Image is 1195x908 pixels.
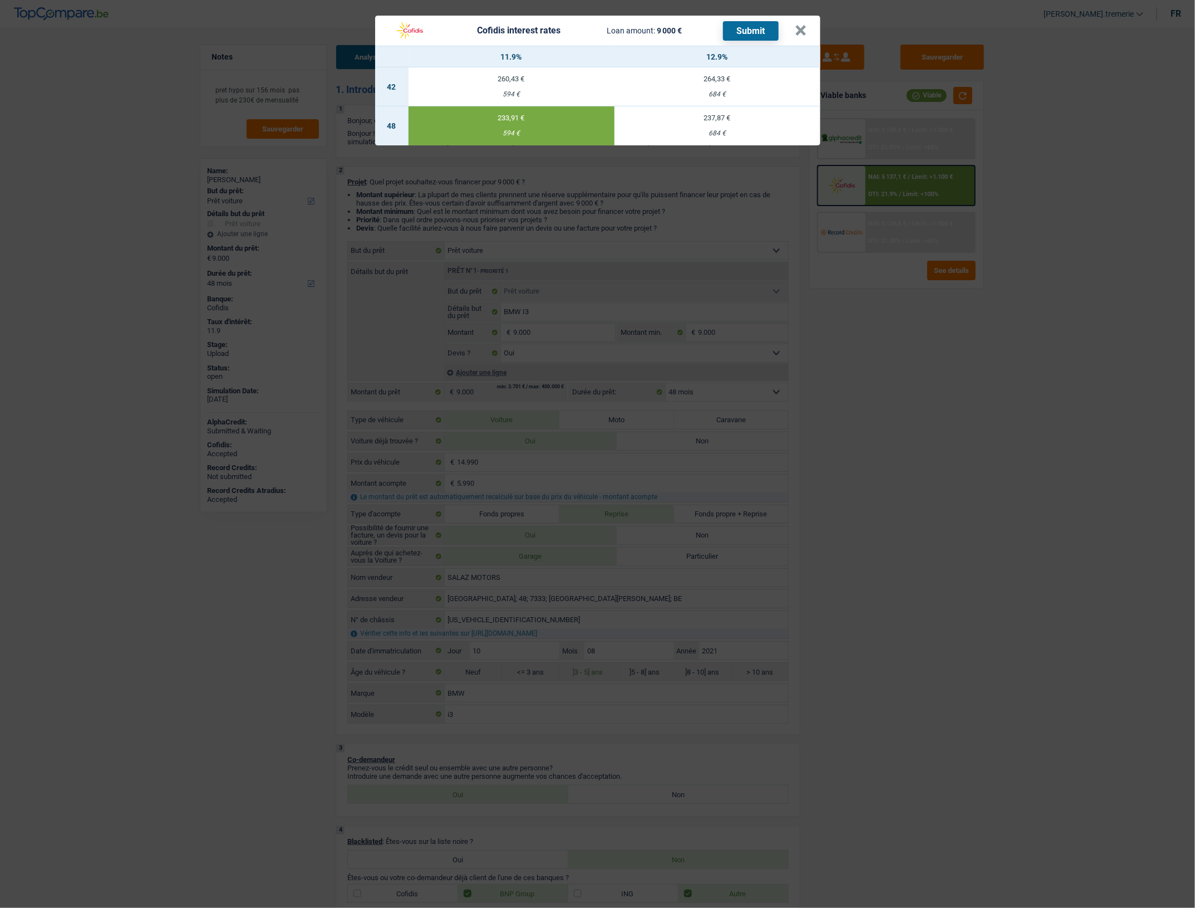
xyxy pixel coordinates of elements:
div: 684 € [614,91,820,98]
th: 11.9% [409,46,614,67]
div: 594 € [409,130,614,137]
div: 264,33 € [614,75,820,82]
div: 260,43 € [409,75,614,82]
img: Cofidis [389,20,431,41]
div: Cofidis interest rates [477,26,560,35]
div: 594 € [409,91,614,98]
button: Submit [723,21,779,41]
span: 9 000 € [657,26,682,35]
div: 233,91 € [409,114,614,121]
button: × [795,25,807,36]
div: 237,87 € [614,114,820,121]
td: 48 [375,106,409,145]
th: 12.9% [614,46,820,67]
td: 42 [375,67,409,106]
span: Loan amount: [607,26,656,35]
div: 684 € [614,130,820,137]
